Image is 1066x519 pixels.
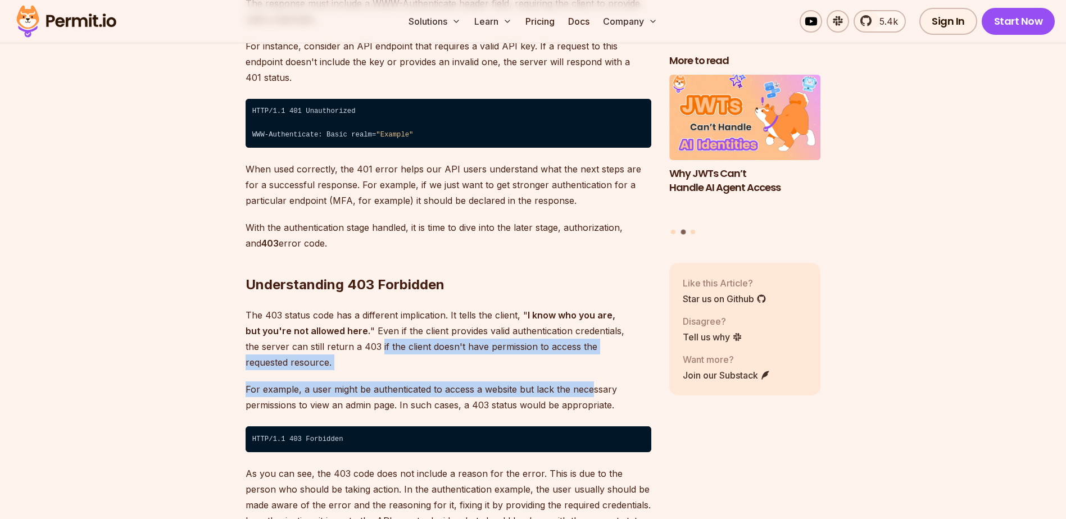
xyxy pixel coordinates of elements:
[669,75,821,160] img: Why JWTs Can’t Handle AI Agent Access
[854,10,906,33] a: 5.4k
[919,8,977,35] a: Sign In
[669,75,821,236] div: Posts
[669,75,821,222] li: 2 of 3
[261,238,279,249] strong: 403
[246,231,651,294] h2: Understanding 403 Forbidden
[982,8,1055,35] a: Start Now
[246,99,651,148] code: HTTP/1.1 401 Unauthorized ⁠ WWW-Authenticate: Basic realm=
[246,161,651,208] p: When used correctly, the 401 error helps our API users understand what the next steps are for a s...
[683,292,766,305] a: Star us on Github
[681,229,686,234] button: Go to slide 2
[683,314,742,327] p: Disagree?
[683,368,770,381] a: Join our Substack
[246,426,651,452] code: HTTP/1.1 403 Forbidden
[691,229,695,234] button: Go to slide 3
[404,10,465,33] button: Solutions
[671,229,675,234] button: Go to slide 1
[669,54,821,68] h2: More to read
[564,10,594,33] a: Docs
[246,381,651,413] p: For example, a user might be authenticated to access a website but lack the necessary permissions...
[683,276,766,289] p: Like this Article?
[246,220,651,251] p: With the authentication stage handled, it is time to dive into the later stage, authorization, an...
[11,2,121,40] img: Permit logo
[683,352,770,366] p: Want more?
[246,38,651,85] p: For instance, consider an API endpoint that requires a valid API key. If a request to this endpoi...
[598,10,662,33] button: Company
[521,10,559,33] a: Pricing
[376,131,413,139] span: "Example"
[470,10,516,33] button: Learn
[683,330,742,343] a: Tell us why
[669,166,821,194] h3: Why JWTs Can’t Handle AI Agent Access
[246,307,651,370] p: The 403 status code has a different implication. It tells the client, " " Even if the client prov...
[873,15,898,28] span: 5.4k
